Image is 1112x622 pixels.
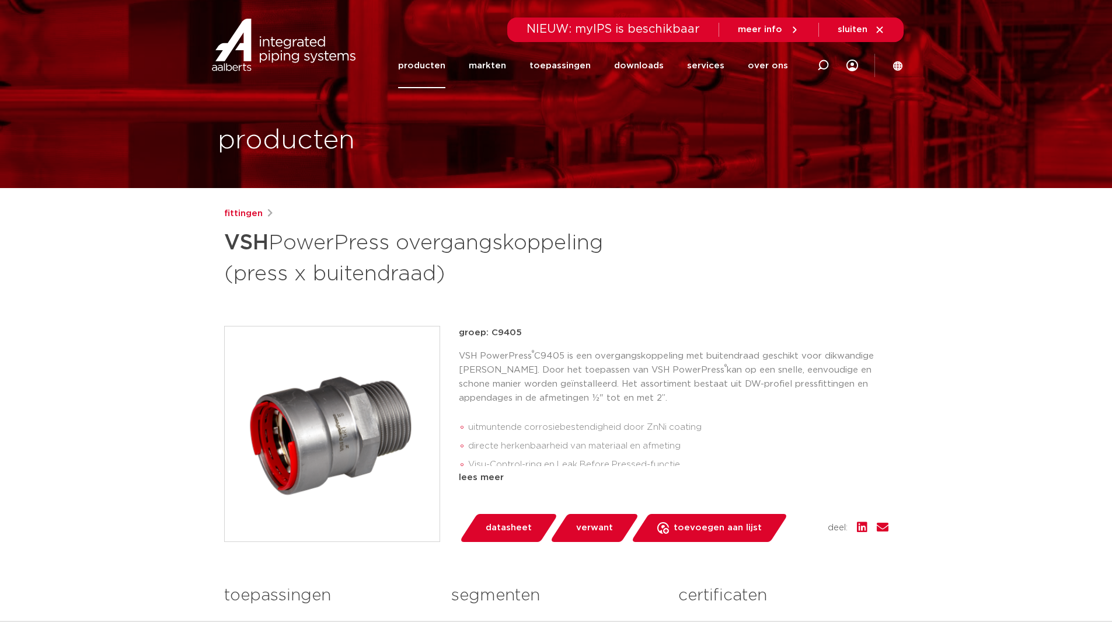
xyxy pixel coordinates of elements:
[738,25,782,34] span: meer info
[459,326,888,340] p: groep: C9405
[398,43,445,88] a: producten
[469,43,506,88] a: markten
[468,437,888,456] li: directe herkenbaarheid van materiaal en afmeting
[224,225,663,289] h1: PowerPress overgangskoppeling (press x buitendraad)
[224,207,263,221] a: fittingen
[614,43,664,88] a: downloads
[224,232,269,253] strong: VSH
[486,519,532,537] span: datasheet
[838,25,867,34] span: sluiten
[459,471,888,485] div: lees meer
[218,122,355,159] h1: producten
[748,43,788,88] a: over ons
[549,514,639,542] a: verwant
[459,514,558,542] a: datasheet
[838,25,885,35] a: sluiten
[459,349,888,405] p: VSH PowerPress C9405 is een overgangskoppeling met buitendraad geschikt voor dikwandige [PERSON_N...
[468,418,888,437] li: uitmuntende corrosiebestendigheid door ZnNi coating
[828,521,848,535] span: deel:
[468,456,888,474] li: Visu-Control-ring en Leak Before Pressed-functie
[225,326,440,541] img: Product Image for VSH PowerPress overgangskoppeling (press x buitendraad)
[224,584,434,607] h3: toepassingen
[724,364,727,370] sup: ®
[687,43,724,88] a: services
[738,25,800,35] a: meer info
[451,584,661,607] h3: segmenten
[576,519,613,537] span: verwant
[529,43,591,88] a: toepassingen
[527,23,700,35] span: NIEUW: myIPS is beschikbaar
[398,43,788,88] nav: Menu
[678,584,888,607] h3: certificaten
[674,519,762,537] span: toevoegen aan lijst
[532,350,534,356] sup: ®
